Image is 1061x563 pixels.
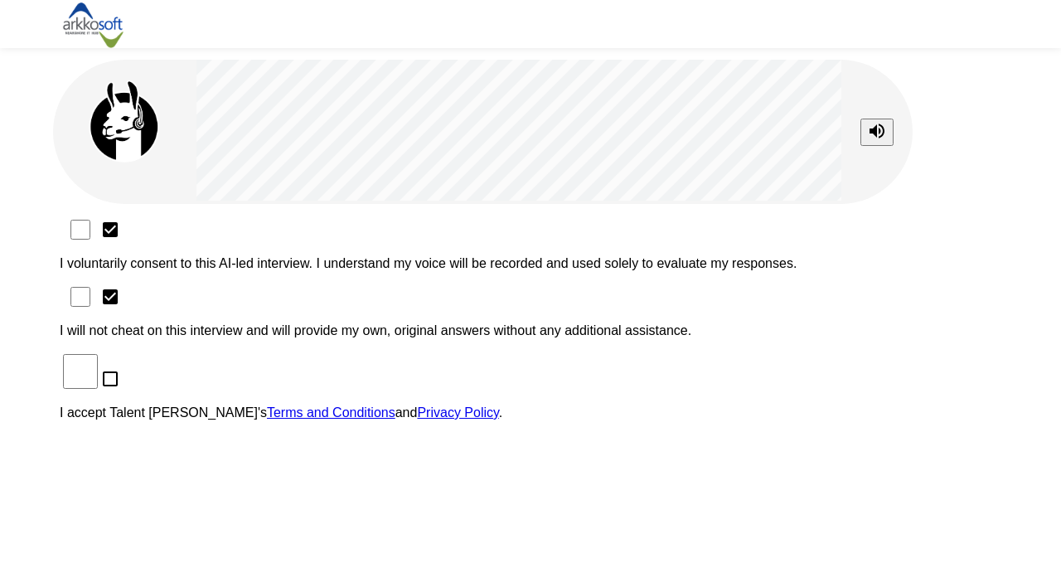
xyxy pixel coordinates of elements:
input: I will not cheat on this interview and will provide my own, original answers without any addition... [63,287,98,307]
img: llama_clean.png [83,80,166,163]
a: Privacy Policy [417,405,498,420]
p: I voluntarily consent to this AI-led interview. I understand my voice will be recorded and used s... [60,256,1001,271]
p: I will not cheat on this interview and will provide my own, original answers without any addition... [60,323,1001,338]
a: Terms and Conditions [267,405,395,420]
input: I voluntarily consent to this AI-led interview. I understand my voice will be recorded and used s... [63,220,98,240]
input: I accept Talent [PERSON_NAME]'sTerms and ConditionsandPrivacy Policy. [63,354,98,389]
p: I accept Talent [PERSON_NAME]'s and . [60,405,1001,420]
button: Stop reading questions aloud [860,119,894,146]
